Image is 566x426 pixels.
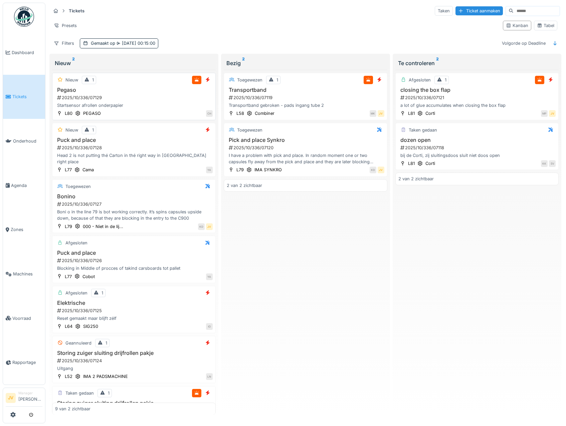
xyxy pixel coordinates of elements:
[83,110,101,117] div: PEGASO
[3,296,45,341] a: Voorraad
[455,6,503,15] div: Ticket aanmaken
[227,182,262,189] div: 2 van 2 zichtbaar
[13,138,42,144] span: Onderhoud
[92,77,94,83] div: 1
[55,365,213,372] div: Uitgang
[65,77,78,83] div: Nieuw
[65,110,72,117] div: L80
[206,373,213,380] div: LN
[55,265,213,271] div: Blocking in Middle of procces of takind carsboards tot pallet
[206,273,213,280] div: YA
[65,167,72,173] div: L77
[12,49,42,56] span: Dashboard
[12,315,42,322] span: Voorraad
[65,273,72,280] div: L77
[82,167,94,173] div: Cama
[378,110,384,117] div: JV
[3,163,45,208] a: Agenda
[400,94,556,101] div: 2025/10/336/07121
[108,390,110,396] div: 1
[400,145,556,151] div: 2025/10/336/07118
[436,59,439,67] sup: 2
[409,77,431,83] div: Afgesloten
[378,167,384,173] div: JV
[370,110,376,117] div: MK
[3,252,45,296] a: Machines
[55,193,213,200] h3: Bonino
[445,77,446,83] div: 1
[65,183,91,190] div: Toegewezen
[206,167,213,173] div: YA
[18,391,42,405] li: [PERSON_NAME]
[65,240,87,246] div: Afgesloten
[65,323,72,330] div: L64
[83,223,123,230] div: 000 - Niet in de lij...
[55,209,213,221] div: Boni o in the line 79 is bot working correctly. It’s spins capsules upside down, because of that ...
[206,323,213,330] div: IO
[370,167,376,173] div: KD
[65,223,72,230] div: L79
[55,87,213,93] h3: Pegaso
[102,290,103,296] div: 1
[55,405,90,412] div: 9 van 2 zichtbaar
[398,152,556,159] div: bij de Corti, zij sluitingsdoos sluit niet doos open
[66,8,87,14] strong: Tickets
[55,315,213,322] div: Reset gemaakt maar blijft zélf
[65,373,72,380] div: L52
[51,21,80,30] div: Presets
[3,75,45,119] a: Tickets
[227,152,384,165] div: I have a problem with pick and place. In random moment one or two capsules fly away from the pick...
[541,160,548,167] div: KK
[228,145,384,151] div: 2025/10/336/07120
[65,290,87,296] div: Afgesloten
[254,167,282,173] div: IMA SYNKRO
[115,41,155,46] span: [DATE] 00:15:00
[237,127,262,133] div: Toegewezen
[55,137,213,143] h3: Puck and place
[83,323,98,330] div: SIG250
[408,110,415,117] div: L81
[506,22,528,29] div: Kanban
[55,152,213,165] div: Head 2 is not putting thé Carton in thé right way in [GEOGRAPHIC_DATA] right place
[56,94,213,101] div: 2025/10/336/07129
[541,110,548,117] div: MP
[549,110,556,117] div: JV
[499,38,549,48] div: Volgorde op Deadline
[65,340,91,346] div: Geannuleerd
[425,110,435,117] div: Corti
[398,59,556,67] div: Te controleren
[72,59,75,67] sup: 2
[91,40,155,46] div: Gemaakt op
[228,94,384,101] div: 2025/10/336/07119
[55,250,213,256] h3: Puck and place
[18,391,42,396] div: Manager
[3,30,45,75] a: Dashboard
[242,59,245,67] sup: 2
[3,208,45,252] a: Zones
[13,271,42,277] span: Machines
[3,341,45,385] a: Rapportage
[12,93,42,100] span: Tickets
[55,102,213,109] div: Startsensor afrollen onderpapier
[398,176,434,182] div: 2 van 2 zichtbaar
[106,340,107,346] div: 1
[56,257,213,264] div: 2025/10/336/07126
[227,87,384,93] h3: Transportband
[55,59,213,67] div: Nieuw
[206,223,213,230] div: JV
[83,373,128,380] div: IMA 2 PADSMACHINE
[276,77,278,83] div: 1
[398,137,556,143] h3: dozen open
[56,201,213,207] div: 2025/10/336/07127
[398,87,556,93] h3: closing the box flap
[236,110,244,117] div: L58
[55,350,213,356] h3: Storing zuiger sluiting drijfrollen pakje
[425,160,435,167] div: Corti
[408,160,415,167] div: L81
[435,6,453,16] div: Taken
[65,127,78,133] div: Nieuw
[237,77,262,83] div: Toegewezen
[409,127,437,133] div: Taken gedaan
[227,137,384,143] h3: Pick and place Synkro
[55,300,213,306] h3: Elektrische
